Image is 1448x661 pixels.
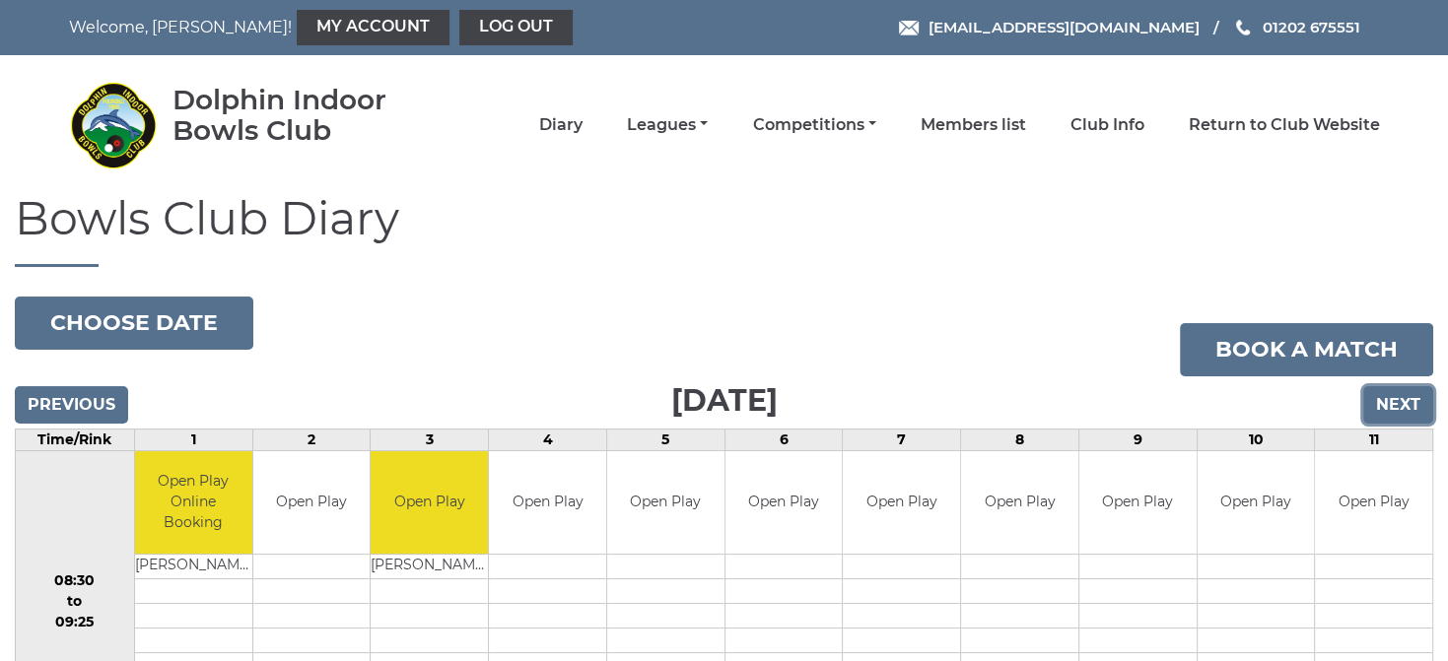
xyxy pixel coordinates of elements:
td: 2 [252,429,371,450]
td: Open Play [253,451,371,555]
a: Phone us 01202 675551 [1233,16,1359,38]
button: Choose date [15,297,253,350]
span: 01202 675551 [1262,18,1359,36]
td: Open Play [843,451,960,555]
a: Book a match [1180,323,1433,376]
div: Dolphin Indoor Bowls Club [172,85,444,146]
a: Competitions [752,114,875,136]
a: My Account [297,10,449,45]
nav: Welcome, [PERSON_NAME]! [69,10,598,45]
span: [EMAIL_ADDRESS][DOMAIN_NAME] [928,18,1199,36]
td: 11 [1315,429,1433,450]
td: 6 [724,429,843,450]
td: Open Play [961,451,1078,555]
td: 5 [606,429,724,450]
td: 8 [961,429,1079,450]
input: Next [1363,386,1433,424]
td: Open Play [1079,451,1197,555]
a: Diary [539,114,583,136]
img: Email [899,21,919,35]
td: Open Play [725,451,843,555]
img: Dolphin Indoor Bowls Club [69,81,158,169]
h1: Bowls Club Diary [15,194,1433,267]
td: 7 [843,429,961,450]
img: Phone us [1236,20,1250,35]
td: [PERSON_NAME] [371,555,488,579]
td: Time/Rink [16,429,135,450]
td: 10 [1197,429,1315,450]
td: Open Play [1315,451,1432,555]
td: Open Play [371,451,488,555]
td: 3 [371,429,489,450]
td: Open Play [607,451,724,555]
input: Previous [15,386,128,424]
a: Email [EMAIL_ADDRESS][DOMAIN_NAME] [899,16,1199,38]
a: Log out [459,10,573,45]
a: Return to Club Website [1189,114,1380,136]
a: Members list [921,114,1026,136]
td: Open Play [489,451,606,555]
td: 9 [1078,429,1197,450]
a: Club Info [1070,114,1144,136]
td: Open Play [1198,451,1315,555]
td: [PERSON_NAME] [135,555,252,579]
td: 1 [134,429,252,450]
td: Open Play Online Booking [135,451,252,555]
a: Leagues [627,114,708,136]
td: 4 [489,429,607,450]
